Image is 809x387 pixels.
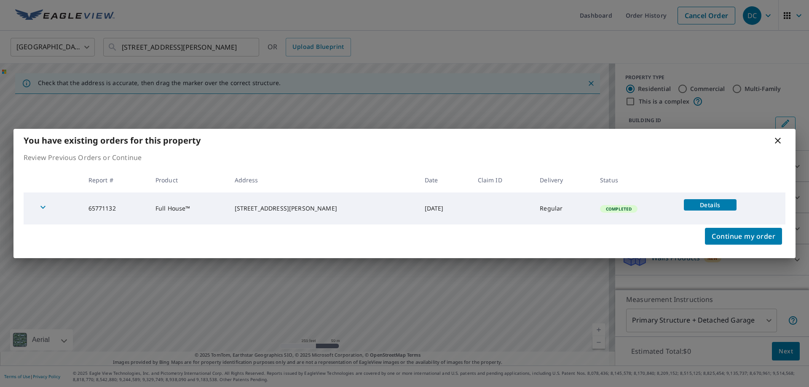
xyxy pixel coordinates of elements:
[149,192,228,224] td: Full House™
[418,168,471,192] th: Date
[418,192,471,224] td: [DATE]
[149,168,228,192] th: Product
[228,168,418,192] th: Address
[533,192,593,224] td: Regular
[235,204,411,213] div: [STREET_ADDRESS][PERSON_NAME]
[712,230,775,242] span: Continue my order
[82,168,149,192] th: Report #
[705,228,782,245] button: Continue my order
[533,168,593,192] th: Delivery
[689,201,731,209] span: Details
[471,168,533,192] th: Claim ID
[82,192,149,224] td: 65771132
[593,168,677,192] th: Status
[601,206,637,212] span: Completed
[684,199,737,211] button: detailsBtn-65771132
[24,135,201,146] b: You have existing orders for this property
[24,152,785,163] p: Review Previous Orders or Continue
